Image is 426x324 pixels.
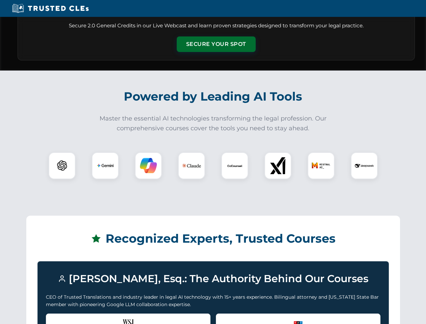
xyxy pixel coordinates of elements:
img: xAI Logo [269,157,286,174]
div: CoCounsel [221,152,248,179]
img: DeepSeek Logo [355,156,374,175]
h2: Recognized Experts, Trusted Courses [37,227,389,250]
img: ChatGPT Logo [52,156,72,175]
p: CEO of Trusted Translations and industry leader in legal AI technology with 15+ years experience.... [46,293,380,308]
div: Mistral AI [308,152,335,179]
img: Gemini Logo [97,157,114,174]
div: Copilot [135,152,162,179]
button: Secure Your Spot [177,36,256,52]
img: CoCounsel Logo [226,157,243,174]
div: DeepSeek [351,152,378,179]
img: Copilot Logo [140,157,157,174]
div: Claude [178,152,205,179]
div: xAI [264,152,291,179]
h2: Powered by Leading AI Tools [26,85,400,108]
div: Gemini [92,152,119,179]
p: Master the essential AI technologies transforming the legal profession. Our comprehensive courses... [95,114,331,133]
img: Mistral AI Logo [312,156,331,175]
h3: [PERSON_NAME], Esq.: The Authority Behind Our Courses [46,270,380,288]
img: Claude Logo [182,156,201,175]
p: Secure 2.0 General Credits in our Live Webcast and learn proven strategies designed to transform ... [26,22,406,30]
img: Trusted CLEs [10,3,91,13]
div: ChatGPT [49,152,76,179]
